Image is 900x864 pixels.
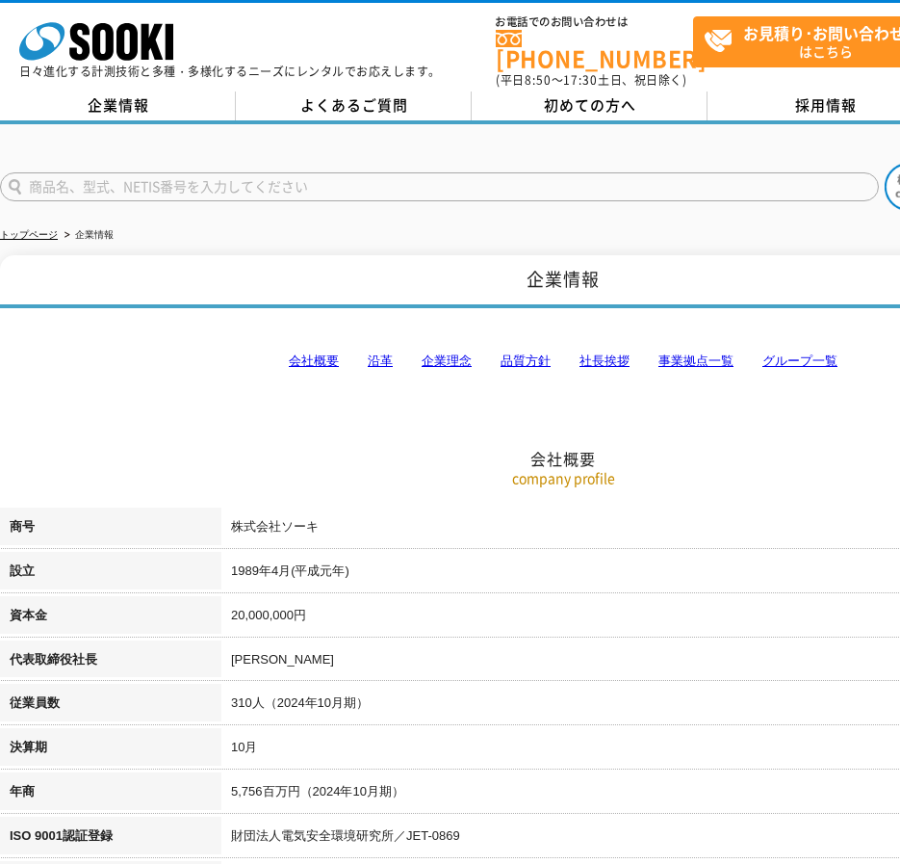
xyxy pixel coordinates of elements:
span: 8:50 [525,71,552,89]
a: 初めての方へ [472,92,707,120]
a: 事業拠点一覧 [658,353,733,368]
a: よくあるご質問 [236,92,472,120]
a: [PHONE_NUMBER] [496,30,693,69]
a: 会社概要 [289,353,339,368]
span: 初めての方へ [544,94,636,116]
span: お電話でのお問い合わせは [496,16,693,28]
span: (平日 ～ 土日、祝日除く) [496,71,686,89]
li: 企業情報 [61,225,114,246]
span: 17:30 [563,71,598,89]
a: グループ一覧 [762,353,837,368]
a: 品質方針 [501,353,551,368]
a: 社長挨拶 [579,353,630,368]
a: 企業理念 [422,353,472,368]
a: 沿革 [368,353,393,368]
p: 日々進化する計測技術と多種・多様化するニーズにレンタルでお応えします。 [19,65,441,77]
